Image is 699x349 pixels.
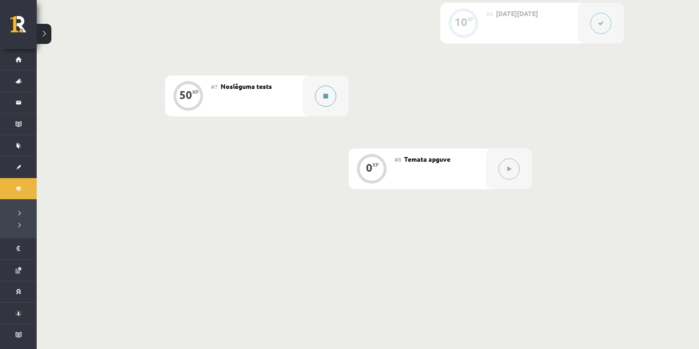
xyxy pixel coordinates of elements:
div: 10 [455,18,467,26]
div: XP [192,89,199,94]
span: #6 [486,10,493,17]
div: XP [372,162,379,167]
div: XP [467,16,474,22]
span: Temata apguve [404,155,450,163]
a: Rīgas 1. Tālmācības vidusskola [10,16,37,39]
div: 50 [179,91,192,99]
div: 0 [366,164,372,172]
span: [DATE][DATE] [496,9,538,17]
span: #8 [394,156,401,163]
span: Noslēguma tests [221,82,272,90]
span: #7 [211,83,218,90]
